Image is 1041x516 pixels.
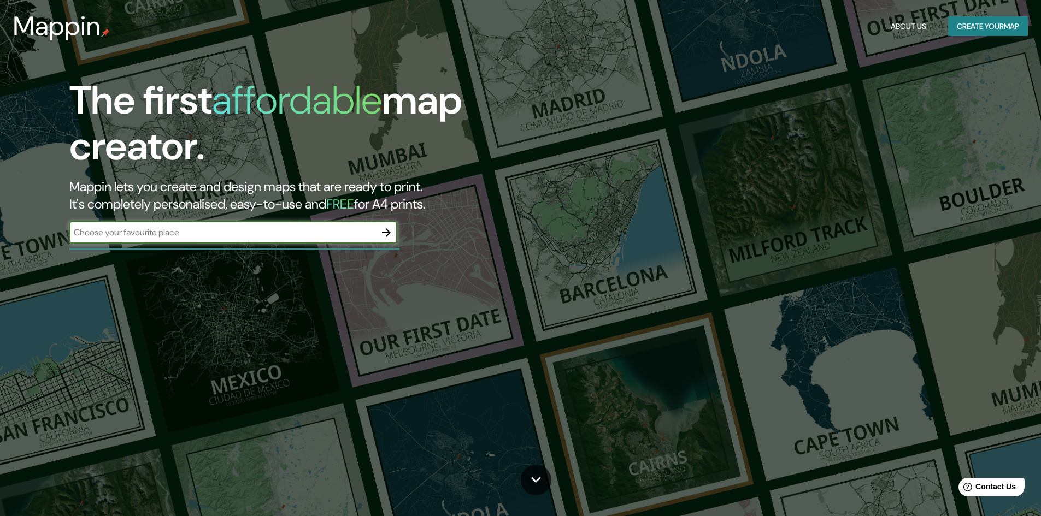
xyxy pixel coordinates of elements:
h1: affordable [212,75,382,126]
button: About Us [886,16,931,37]
input: Choose your favourite place [69,226,375,239]
iframe: Help widget launcher [944,473,1029,504]
h2: Mappin lets you create and design maps that are ready to print. It's completely personalised, eas... [69,178,590,213]
h3: Mappin [13,11,101,41]
button: Create yourmap [948,16,1028,37]
img: mappin-pin [101,28,110,37]
h5: FREE [326,195,354,212]
h1: The first map creator. [69,78,590,178]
